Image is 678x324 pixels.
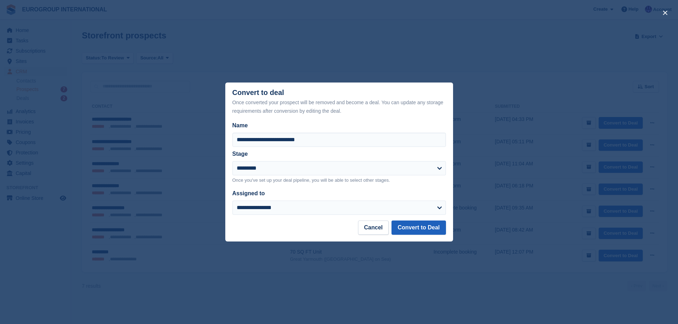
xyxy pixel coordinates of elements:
label: Name [232,121,446,130]
button: Convert to Deal [391,221,446,235]
div: Once converted your prospect will be removed and become a deal. You can update any storage requir... [232,98,446,115]
div: Convert to deal [232,89,446,115]
button: Cancel [358,221,389,235]
label: Stage [232,151,248,157]
label: Assigned to [232,190,265,196]
p: Once you've set up your deal pipeline, you will be able to select other stages. [232,177,446,184]
button: close [659,7,671,18]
